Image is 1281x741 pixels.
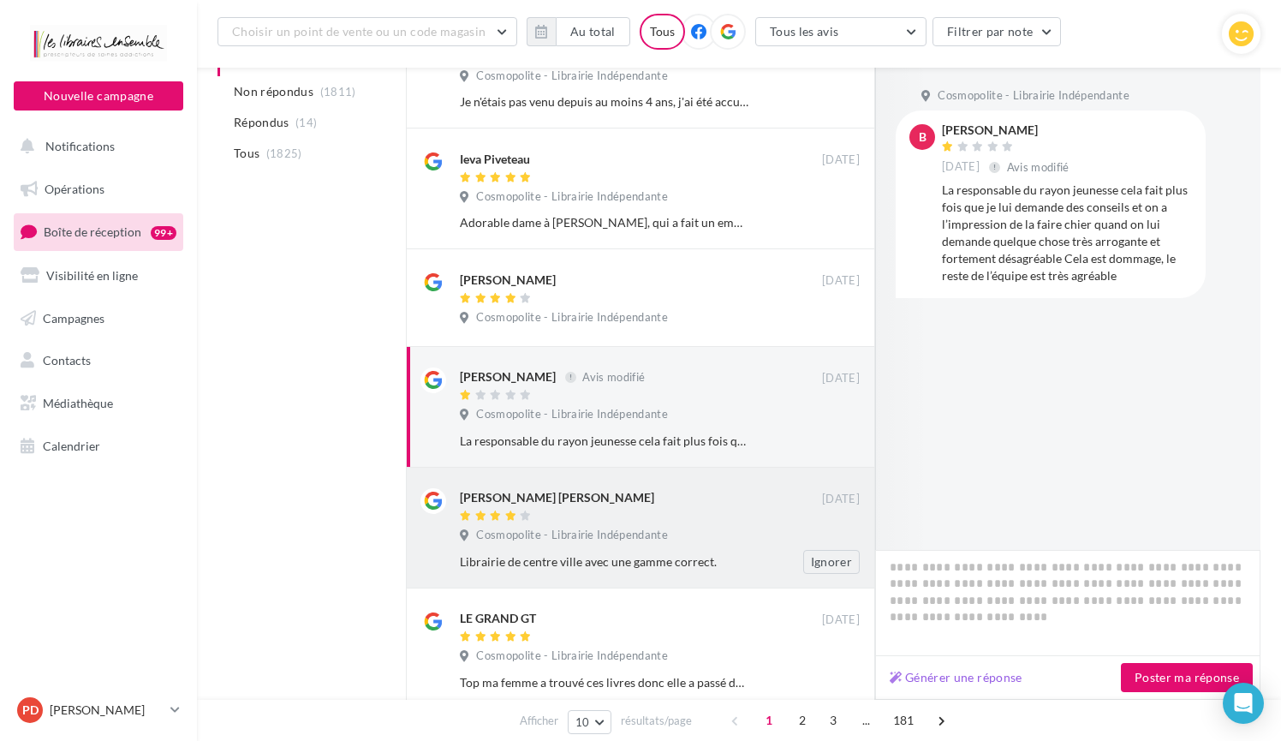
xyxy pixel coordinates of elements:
div: [PERSON_NAME] [460,272,556,289]
span: (1825) [266,146,302,160]
span: Choisir un point de vente ou un code magasin [232,24,486,39]
span: Opérations [45,182,104,196]
button: Au total [527,17,630,46]
a: PD [PERSON_NAME] [14,694,183,726]
button: Notifications [10,128,180,164]
span: ... [853,707,880,734]
span: (1811) [320,85,356,99]
span: Cosmopolite - Librairie Indépendante [476,407,668,422]
div: Ieva Piveteau [460,151,530,168]
div: Je n'étais pas venu depuis au moins 4 ans, j'ai été accueillis de manière fort déplaisante par la... [460,93,748,111]
button: 10 [568,710,611,734]
span: Boîte de réception [44,224,141,239]
span: [DATE] [942,159,980,175]
a: Visibilité en ligne [10,258,187,294]
div: [PERSON_NAME] [PERSON_NAME] [460,489,654,506]
span: 1 [755,707,783,734]
div: 99+ [151,226,176,240]
span: 3 [819,707,847,734]
a: Contacts [10,343,187,379]
div: La responsable du rayon jeunesse cela fait plus fois que je lui demande des conseils et on a l’im... [942,182,1192,284]
span: Tous les avis [770,24,839,39]
button: Nouvelle campagne [14,81,183,111]
a: Campagnes [10,301,187,337]
a: Boîte de réception99+ [10,213,187,250]
span: Cosmopolite - Librairie Indépendante [476,648,668,664]
span: Tous [234,145,259,162]
p: [PERSON_NAME] [50,702,164,719]
div: [PERSON_NAME] [460,368,556,385]
a: Médiathèque [10,385,187,421]
span: (14) [295,116,317,129]
span: [DATE] [822,371,860,386]
span: [DATE] [822,613,860,628]
span: 181 [886,707,921,734]
span: Cosmopolite - Librairie Indépendante [476,189,668,205]
button: Au total [556,17,630,46]
span: Visibilité en ligne [46,268,138,283]
span: [DATE] [822,492,860,507]
span: Campagnes [43,310,104,325]
button: Générer une réponse [883,667,1029,688]
span: [DATE] [822,273,860,289]
div: La responsable du rayon jeunesse cela fait plus fois que je lui demande des conseils et on a l’im... [460,433,748,450]
span: Cosmopolite - Librairie Indépendante [476,310,668,326]
span: Avis modifié [1007,160,1069,174]
span: Cosmopolite - Librairie Indépendante [476,528,668,543]
span: Afficher [520,713,558,729]
span: 2 [789,707,816,734]
span: Calendrier [43,439,100,453]
a: Calendrier [10,428,187,464]
span: Médiathèque [43,396,113,410]
div: Tous [640,14,685,50]
span: Cosmopolite - Librairie Indépendante [476,69,668,84]
div: Open Intercom Messenger [1223,683,1264,724]
span: Notifications [45,139,115,153]
div: LE GRAND GT [460,610,536,627]
span: Avis modifié [582,370,645,384]
span: résultats/page [621,713,692,729]
span: [DATE] [822,152,860,168]
button: Tous les avis [755,17,926,46]
button: Choisir un point de vente ou un code magasin [217,17,517,46]
span: Cosmopolite - Librairie Indépendante [938,88,1129,104]
span: B [919,128,926,146]
span: Contacts [43,353,91,368]
button: Filtrer par note [932,17,1062,46]
div: Adorable dame à [PERSON_NAME], qui a fait un emballage cadeau au top ! [PERSON_NAME] le sourire ç... [460,214,748,231]
span: 10 [575,715,590,729]
div: [PERSON_NAME] [942,124,1073,136]
span: Répondus [234,114,289,131]
button: Ignorer [803,550,860,574]
span: Non répondus [234,83,313,100]
a: Opérations [10,171,187,207]
div: Top ma femme a trouvé ces livres donc elle a passé de superbes vacances [460,674,748,691]
span: PD [22,702,39,719]
div: Librairie de centre ville avec une gamme correct. [460,553,748,571]
button: Poster ma réponse [1121,663,1253,692]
